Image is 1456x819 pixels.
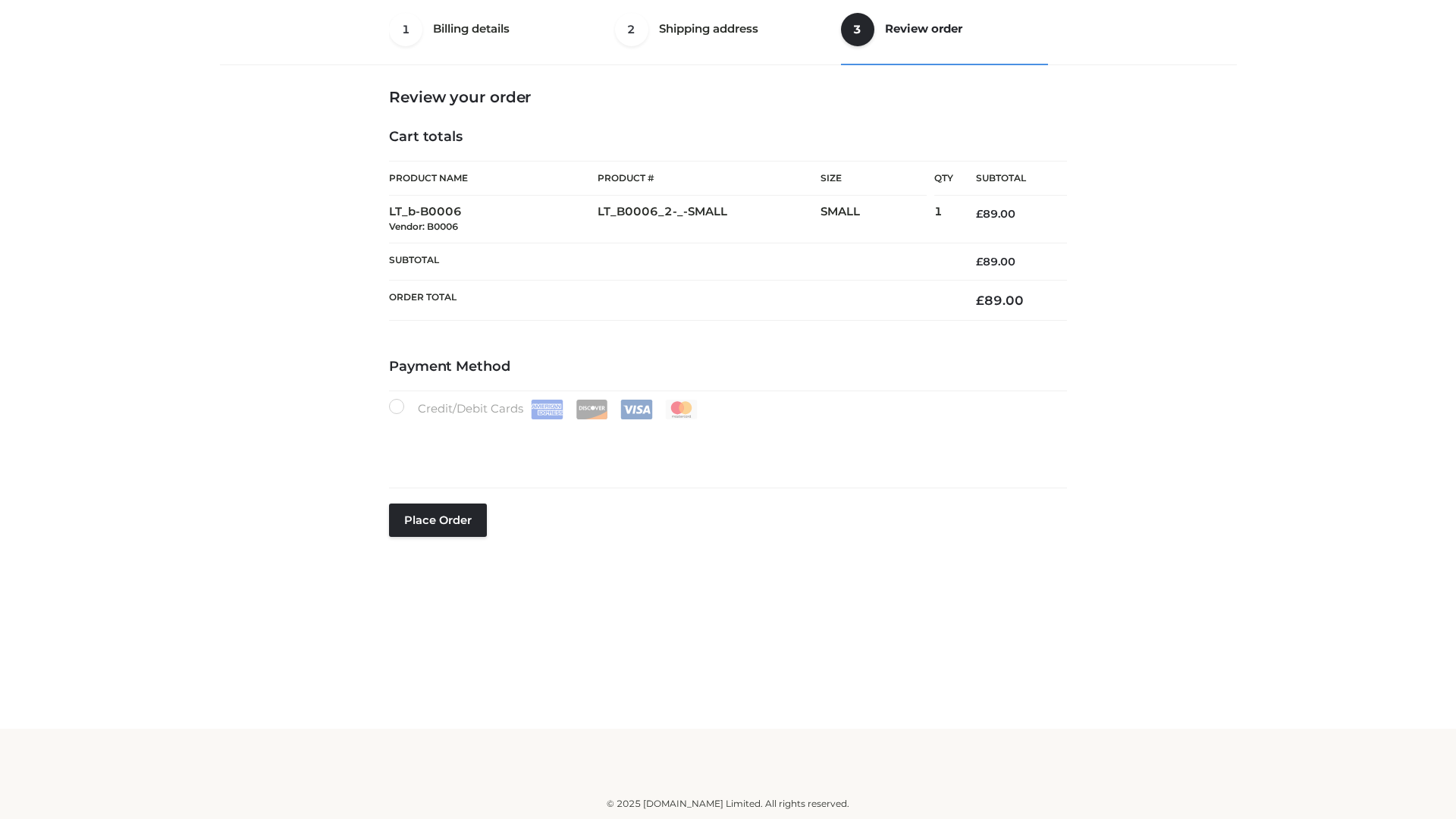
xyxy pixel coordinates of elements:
button: Place order [389,504,487,537]
th: Product Name [389,161,598,196]
img: Mastercard [665,400,698,419]
span: £ [976,255,983,268]
bdi: 89.00 [976,255,1015,268]
h3: Review your order [389,88,1067,106]
th: Size [821,162,927,196]
label: Credit/Debit Cards [389,399,699,419]
td: 1 [934,196,953,243]
img: Discover [576,400,608,419]
img: Visa [620,400,653,419]
h4: Cart totals [389,129,1067,146]
small: Vendor: B0006 [389,221,458,232]
td: LT_b-B0006 [389,196,598,243]
th: Subtotal [389,243,953,280]
h4: Payment Method [389,359,1067,375]
th: Qty [934,161,953,196]
div: © 2025 [DOMAIN_NAME] Limited. All rights reserved. [225,796,1231,811]
bdi: 89.00 [976,207,1015,221]
img: Amex [531,400,563,419]
th: Subtotal [953,162,1067,196]
span: £ [976,207,983,221]
th: Order Total [389,281,953,321]
td: SMALL [821,196,934,243]
td: LT_B0006_2-_-SMALL [598,196,821,243]
th: Product # [598,161,821,196]
span: £ [976,293,984,308]
bdi: 89.00 [976,293,1024,308]
iframe: Secure payment input frame [386,416,1064,472]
